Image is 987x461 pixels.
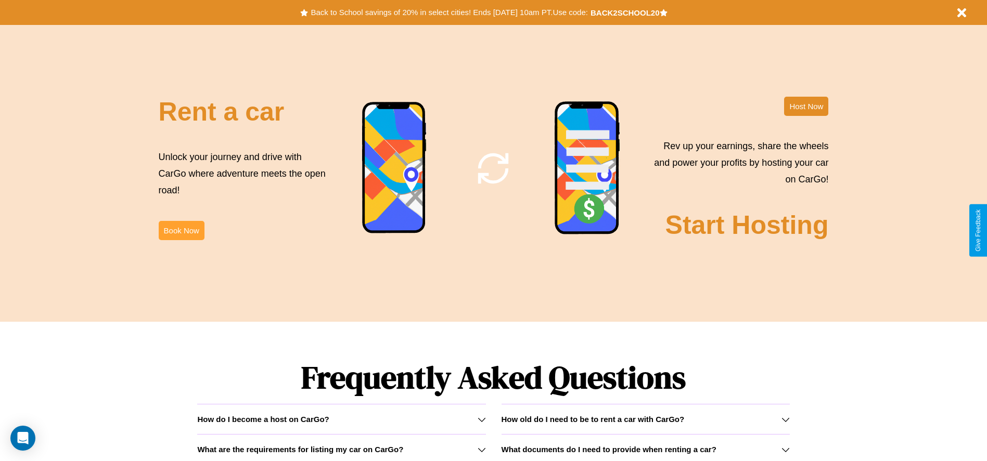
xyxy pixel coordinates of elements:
[197,445,403,454] h3: What are the requirements for listing my car on CarGo?
[648,138,828,188] p: Rev up your earnings, share the wheels and power your profits by hosting your car on CarGo!
[784,97,828,116] button: Host Now
[591,8,660,17] b: BACK2SCHOOL20
[554,101,621,236] img: phone
[665,210,829,240] h2: Start Hosting
[197,351,789,404] h1: Frequently Asked Questions
[159,221,204,240] button: Book Now
[308,5,590,20] button: Back to School savings of 20% in select cities! Ends [DATE] 10am PT.Use code:
[10,426,35,451] div: Open Intercom Messenger
[197,415,329,424] h3: How do I become a host on CarGo?
[362,101,427,235] img: phone
[159,149,329,199] p: Unlock your journey and drive with CarGo where adventure meets the open road!
[502,445,716,454] h3: What documents do I need to provide when renting a car?
[975,209,982,252] div: Give Feedback
[502,415,685,424] h3: How old do I need to be to rent a car with CarGo?
[159,97,285,127] h2: Rent a car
